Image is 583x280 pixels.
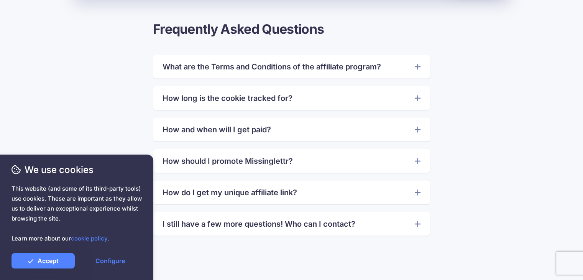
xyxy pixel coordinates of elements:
[163,186,420,199] a: How do I get my unique affiliate link?
[153,20,430,38] h3: Frequently Asked Questions
[163,218,420,230] a: I still have a few more questions! Who can I contact?
[163,61,420,73] a: What are the Terms and Conditions of the affiliate program?
[11,184,142,244] span: This website (and some of its third-party tools) use cookies. These are important as they allow u...
[11,163,142,176] span: We use cookies
[71,235,107,242] a: cookie policy
[163,92,420,104] a: How long is the cookie tracked for?
[163,155,420,167] a: How should I promote Missinglettr?
[163,124,420,136] a: How and when will I get paid?
[11,253,75,268] a: Accept
[79,253,142,268] a: Configure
